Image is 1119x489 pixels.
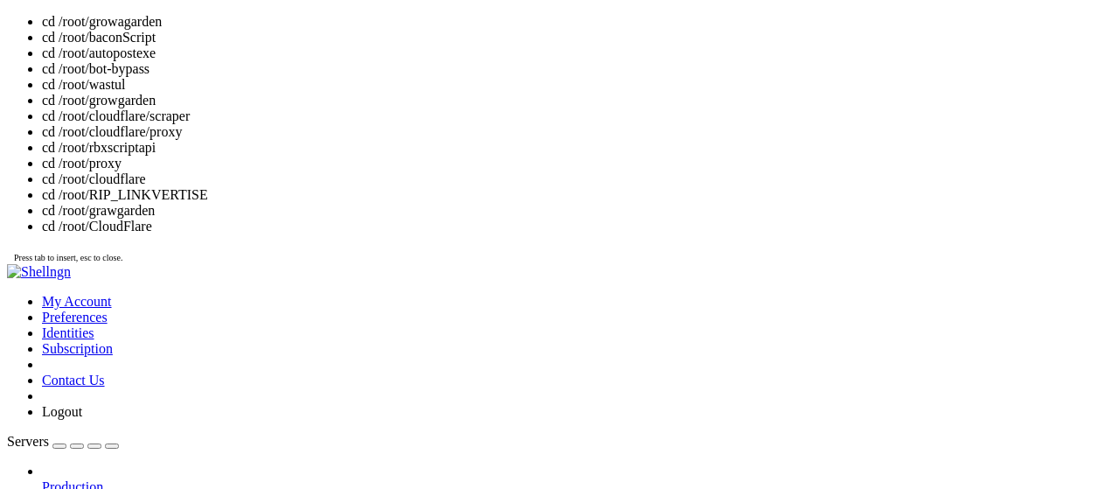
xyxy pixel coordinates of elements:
[7,434,119,449] a: Servers
[7,434,49,449] span: Servers
[42,219,1112,234] li: cd /root/CloudFlare
[42,404,82,419] a: Logout
[42,93,1112,108] li: cd /root/growgarden
[7,168,893,183] x-row: Run 'do-release-upgrade' to upgrade to it.
[7,66,893,80] x-row: * Support: [URL][DOMAIN_NAME]
[42,140,1112,156] li: cd /root/rbxscriptapi
[7,94,893,109] x-row: This system has been minimized by removing packages and content that are
[7,153,893,168] x-row: New release '24.04.3 LTS' available.
[7,197,893,212] x-row: Last login: [DATE] from [TECHNICAL_ID]
[42,77,1112,93] li: cd /root/wastul
[42,171,1112,187] li: cd /root/cloudflare
[42,310,108,325] a: Preferences
[42,45,1112,61] li: cd /root/autopostexe
[7,7,893,22] x-row: Welcome to Ubuntu 22.04.2 LTS (GNU/Linux 5.15.0-151-generic x86_64)
[14,253,122,262] span: Press tab to insert, esc to close.
[42,325,94,340] a: Identities
[42,108,1112,124] li: cd /root/cloudflare/scraper
[42,156,1112,171] li: cd /root/proxy
[42,203,1112,219] li: cd /root/grawgarden
[7,264,71,280] img: Shellngn
[42,294,112,309] a: My Account
[42,373,105,388] a: Contact Us
[7,138,893,153] x-row: To restore this content, you can run the 'unminimize' command.
[42,14,1112,30] li: cd /root/growagarden
[7,36,893,51] x-row: * Documentation: [URL][DOMAIN_NAME]
[7,212,893,227] x-row: root@homeless-cock:~# cd
[7,51,893,66] x-row: * Management: [URL][DOMAIN_NAME]
[42,187,1112,203] li: cd /root/RIP_LINKVERTISE
[42,30,1112,45] li: cd /root/baconScript
[7,109,893,124] x-row: not required on a system that users do not log into.
[42,124,1112,140] li: cd /root/cloudflare/proxy
[42,61,1112,77] li: cd /root/bot-bypass
[192,212,199,227] div: (25, 14)
[42,341,113,356] a: Subscription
